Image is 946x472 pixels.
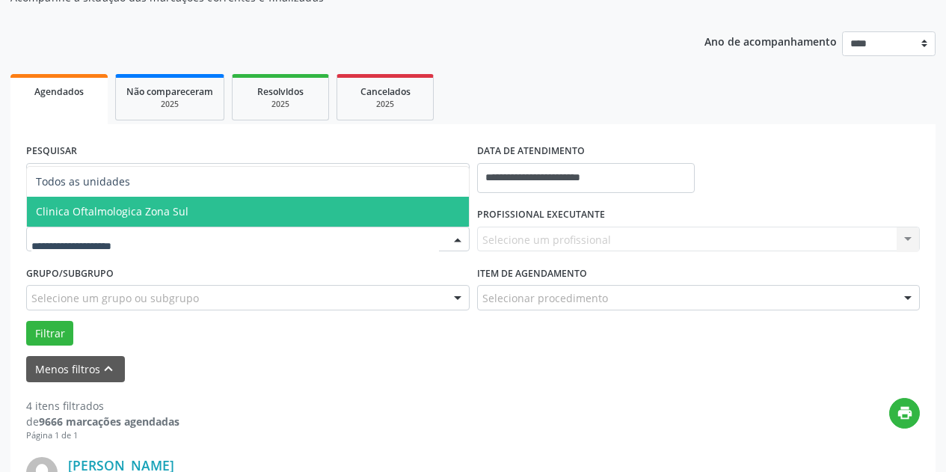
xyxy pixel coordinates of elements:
[477,203,605,227] label: PROFISSIONAL EXECUTANTE
[39,414,179,429] strong: 9666 marcações agendadas
[100,361,117,377] i: keyboard_arrow_up
[26,414,179,429] div: de
[31,290,199,306] span: Selecione um grupo ou subgrupo
[704,31,837,50] p: Ano de acompanhamento
[26,262,114,285] label: Grupo/Subgrupo
[257,85,304,98] span: Resolvidos
[243,99,318,110] div: 2025
[34,85,84,98] span: Agendados
[26,321,73,346] button: Filtrar
[36,174,130,189] span: Todos as unidades
[26,356,125,382] button: Menos filtroskeyboard_arrow_up
[477,262,587,285] label: Item de agendamento
[482,290,608,306] span: Selecionar procedimento
[889,398,920,429] button: print
[348,99,423,110] div: 2025
[360,85,411,98] span: Cancelados
[26,140,77,163] label: PESQUISAR
[477,140,585,163] label: DATA DE ATENDIMENTO
[26,429,179,442] div: Página 1 de 1
[26,398,179,414] div: 4 itens filtrados
[897,405,913,421] i: print
[36,204,188,218] span: Clinica Oftalmologica Zona Sul
[126,85,213,98] span: Não compareceram
[126,99,213,110] div: 2025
